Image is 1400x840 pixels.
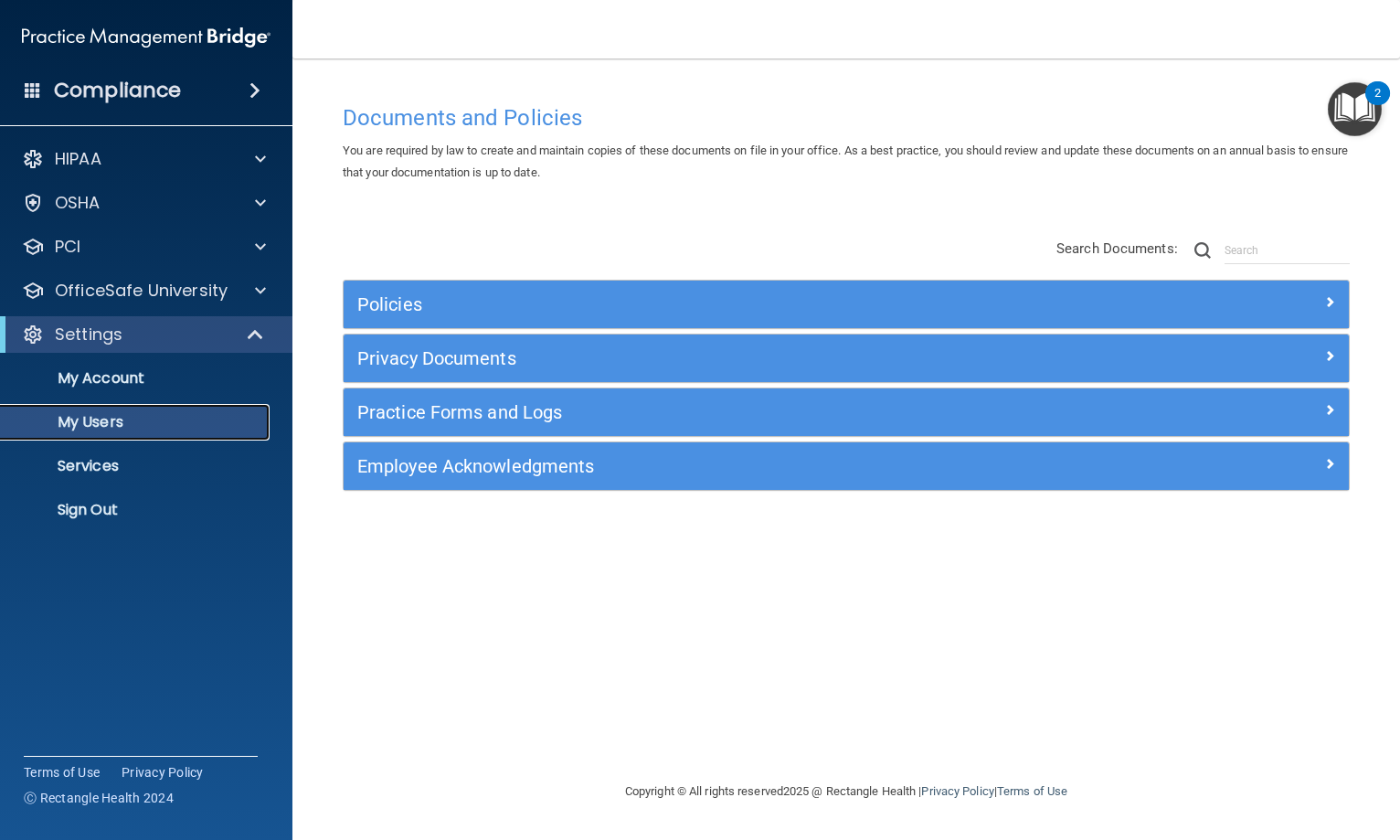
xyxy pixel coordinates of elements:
a: Privacy Documents [357,344,1335,373]
p: OfficeSafe University [55,280,228,302]
h4: Compliance [54,78,181,103]
a: Terms of Use [24,763,100,782]
p: Services [12,457,261,475]
span: You are required by law to create and maintain copies of these documents on file in your office. ... [343,144,1348,179]
p: OSHA [55,192,101,214]
div: 2 [1374,93,1381,117]
p: My Users [12,413,261,431]
a: OSHA [22,192,266,214]
span: Ⓒ Rectangle Health 2024 [24,789,174,807]
a: Practice Forms and Logs [357,398,1335,427]
h5: Policies [357,294,1084,314]
a: HIPAA [22,148,266,170]
p: Sign Out [12,501,261,519]
button: Open Resource Center, 2 new notifications [1328,82,1382,136]
a: Privacy Policy [921,784,993,798]
span: Search Documents: [1056,240,1178,257]
p: PCI [55,236,80,258]
div: Copyright © All rights reserved 2025 @ Rectangle Health | | [513,762,1180,821]
h5: Privacy Documents [357,348,1084,368]
a: Privacy Policy [122,763,204,782]
a: Policies [357,290,1335,319]
h5: Practice Forms and Logs [357,402,1084,422]
a: Employee Acknowledgments [357,452,1335,481]
p: HIPAA [55,148,101,170]
img: PMB logo [22,19,270,56]
img: ic-search.3b580494.png [1194,242,1211,259]
a: Settings [22,324,265,346]
a: OfficeSafe University [22,280,266,302]
p: My Account [12,369,261,388]
a: Terms of Use [997,784,1067,798]
input: Search [1225,237,1350,264]
a: PCI [22,236,266,258]
p: Settings [55,324,122,346]
h4: Documents and Policies [343,106,1350,130]
h5: Employee Acknowledgments [357,456,1084,476]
